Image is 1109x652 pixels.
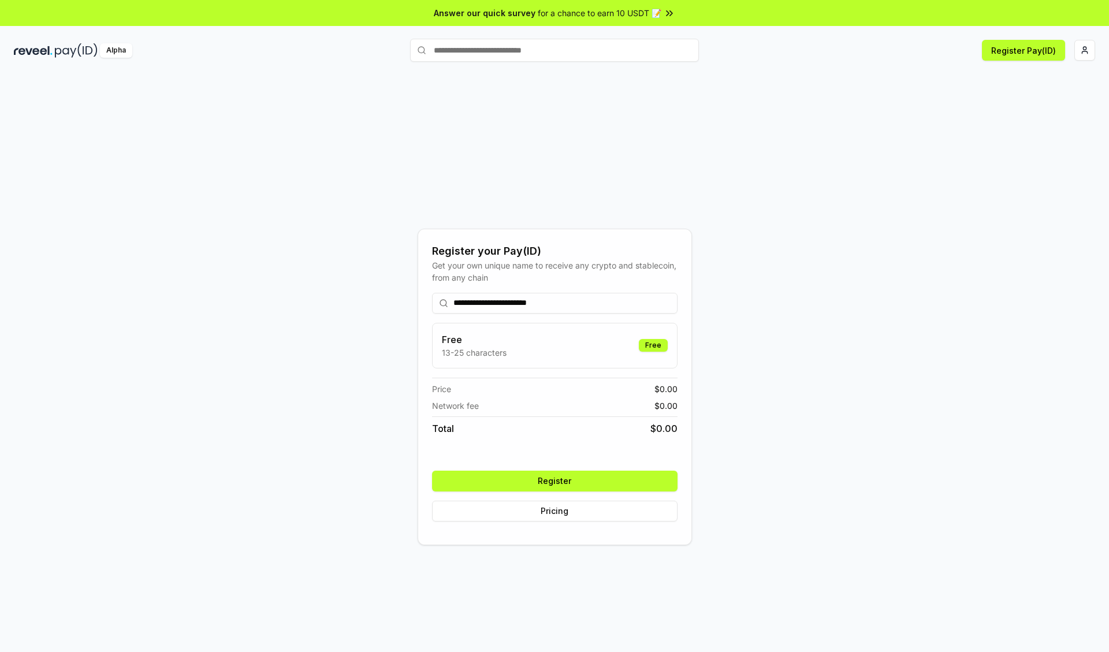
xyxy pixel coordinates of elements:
[434,7,535,19] span: Answer our quick survey
[982,40,1065,61] button: Register Pay(ID)
[639,339,668,352] div: Free
[14,43,53,58] img: reveel_dark
[432,400,479,412] span: Network fee
[432,243,678,259] div: Register your Pay(ID)
[55,43,98,58] img: pay_id
[442,333,507,347] h3: Free
[432,501,678,521] button: Pricing
[100,43,132,58] div: Alpha
[654,383,678,395] span: $ 0.00
[432,383,451,395] span: Price
[432,422,454,435] span: Total
[432,471,678,491] button: Register
[442,347,507,359] p: 13-25 characters
[654,400,678,412] span: $ 0.00
[650,422,678,435] span: $ 0.00
[538,7,661,19] span: for a chance to earn 10 USDT 📝
[432,259,678,284] div: Get your own unique name to receive any crypto and stablecoin, from any chain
